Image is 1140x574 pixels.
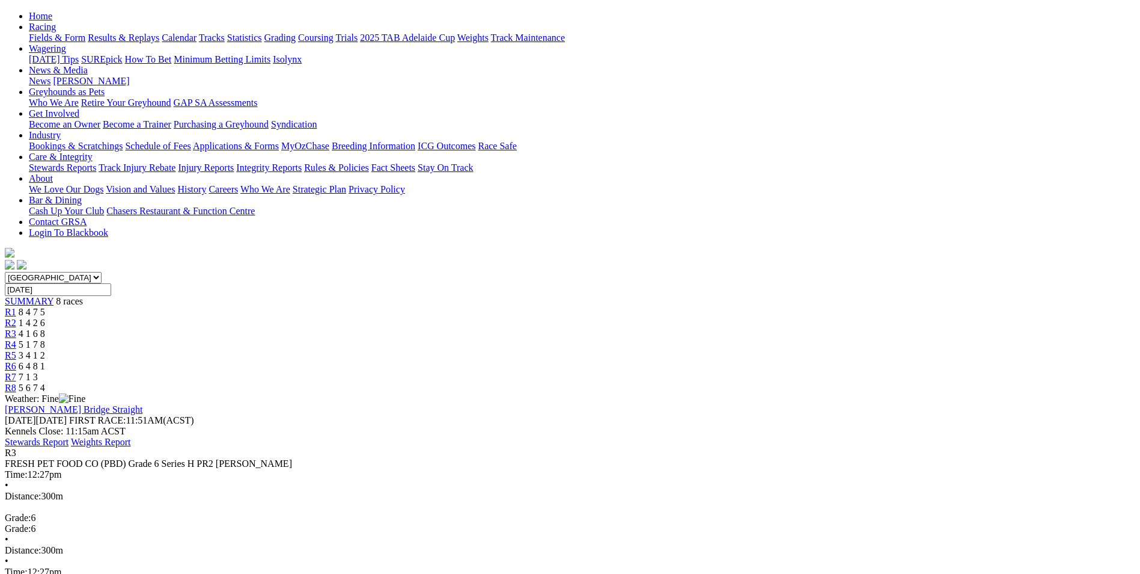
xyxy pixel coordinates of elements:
a: How To Bet [125,54,172,64]
a: Isolynx [273,54,302,64]
a: Rules & Policies [304,162,369,173]
a: R6 [5,361,16,371]
span: 11:51AM(ACST) [69,415,194,425]
a: Fields & Form [29,32,85,43]
a: [DATE] Tips [29,54,79,64]
a: Get Involved [29,108,79,119]
a: Greyhounds as Pets [29,87,105,97]
a: Schedule of Fees [125,141,191,151]
a: Login To Blackbook [29,227,108,238]
div: 12:27pm [5,469,1135,480]
a: Who We Are [240,184,290,194]
div: Wagering [29,54,1135,65]
div: Get Involved [29,119,1135,130]
a: Careers [209,184,238,194]
a: Grading [264,32,296,43]
span: Distance: [5,491,41,501]
img: Fine [59,393,85,404]
a: We Love Our Dogs [29,184,103,194]
span: • [5,534,8,545]
a: Contact GRSA [29,217,87,227]
a: Racing [29,22,56,32]
a: R4 [5,339,16,350]
a: Minimum Betting Limits [174,54,270,64]
a: Weights Report [71,437,131,447]
img: facebook.svg [5,260,14,270]
a: Bookings & Scratchings [29,141,123,151]
span: 5 1 7 8 [19,339,45,350]
a: Applications & Forms [193,141,279,151]
a: Privacy Policy [349,184,405,194]
span: 5 6 7 4 [19,383,45,393]
span: [DATE] [5,415,36,425]
a: SUMMARY [5,296,53,306]
div: About [29,184,1135,195]
div: Greyhounds as Pets [29,97,1135,108]
a: Care & Integrity [29,152,93,162]
span: FIRST RACE: [69,415,126,425]
a: Race Safe [478,141,516,151]
span: 6 4 8 1 [19,361,45,371]
a: Stewards Report [5,437,69,447]
a: Track Injury Rebate [99,162,175,173]
a: Weights [457,32,489,43]
span: 8 races [56,296,83,306]
a: Syndication [271,119,317,129]
a: R3 [5,329,16,339]
a: Fact Sheets [371,162,415,173]
span: 7 1 3 [19,372,38,382]
div: 6 [5,523,1135,534]
a: Wagering [29,43,66,54]
div: Care & Integrity [29,162,1135,173]
span: • [5,556,8,566]
div: 300m [5,491,1135,502]
a: Become an Owner [29,119,100,129]
span: [DATE] [5,415,67,425]
div: Kennels Close: 11:15am ACST [5,426,1135,437]
a: GAP SA Assessments [174,97,258,108]
img: logo-grsa-white.png [5,248,14,258]
a: Track Maintenance [491,32,565,43]
a: News & Media [29,65,88,75]
a: ICG Outcomes [418,141,475,151]
a: Tracks [199,32,225,43]
span: 4 1 6 8 [19,329,45,339]
div: Bar & Dining [29,206,1135,217]
a: Purchasing a Greyhound [174,119,269,129]
input: Select date [5,283,111,296]
a: Home [29,11,52,21]
a: Chasers Restaurant & Function Centre [106,206,255,216]
a: R1 [5,307,16,317]
a: Vision and Values [106,184,175,194]
a: R7 [5,372,16,382]
div: Industry [29,141,1135,152]
a: News [29,76,50,86]
a: Strategic Plan [293,184,346,194]
a: Integrity Reports [236,162,302,173]
span: Grade: [5,523,31,534]
a: About [29,173,53,184]
a: R8 [5,383,16,393]
a: [PERSON_NAME] Bridge Straight [5,404,142,415]
span: • [5,480,8,490]
a: [PERSON_NAME] [53,76,129,86]
a: Cash Up Your Club [29,206,104,216]
div: 6 [5,513,1135,523]
a: Coursing [298,32,334,43]
a: History [177,184,206,194]
a: Become a Trainer [103,119,171,129]
a: Results & Replays [88,32,159,43]
a: R2 [5,318,16,328]
span: 8 4 7 5 [19,307,45,317]
span: Time: [5,469,28,480]
span: Grade: [5,513,31,523]
img: twitter.svg [17,260,26,270]
span: 1 4 2 6 [19,318,45,328]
